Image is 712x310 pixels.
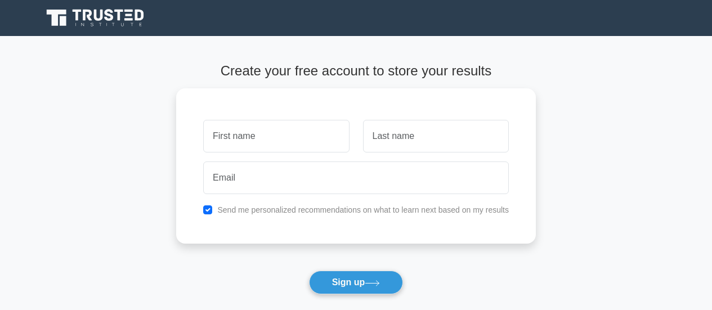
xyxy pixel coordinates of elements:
[309,271,404,294] button: Sign up
[217,205,509,214] label: Send me personalized recommendations on what to learn next based on my results
[176,63,536,79] h4: Create your free account to store your results
[203,161,509,194] input: Email
[363,120,509,152] input: Last name
[203,120,349,152] input: First name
